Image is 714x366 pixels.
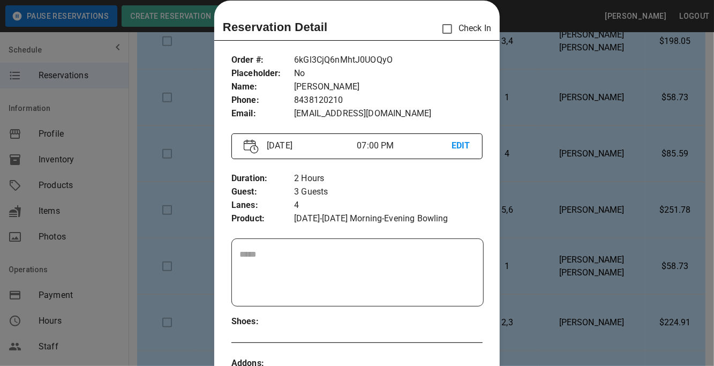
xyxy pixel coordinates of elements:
p: [DATE] [262,139,357,152]
p: [DATE]-[DATE] Morning-Evening Bowling [294,212,483,226]
p: 6kGl3CjQ6nMhtJ0UOQyO [294,54,483,67]
p: 3 Guests [294,185,483,199]
p: [EMAIL_ADDRESS][DOMAIN_NAME] [294,107,483,121]
p: Guest : [231,185,294,199]
p: 2 Hours [294,172,483,185]
p: Order # : [231,54,294,67]
p: Email : [231,107,294,121]
p: Duration : [231,172,294,185]
p: Placeholder : [231,67,294,80]
p: Product : [231,212,294,226]
p: EDIT [452,139,470,153]
p: [PERSON_NAME] [294,80,483,94]
p: Phone : [231,94,294,107]
p: Check In [436,18,491,40]
p: No [294,67,483,80]
p: 8438120210 [294,94,483,107]
p: Lanes : [231,199,294,212]
p: Reservation Detail [223,18,328,36]
p: 07:00 PM [357,139,451,152]
img: Vector [244,139,259,154]
p: Name : [231,80,294,94]
p: 4 [294,199,483,212]
p: Shoes : [231,315,294,328]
